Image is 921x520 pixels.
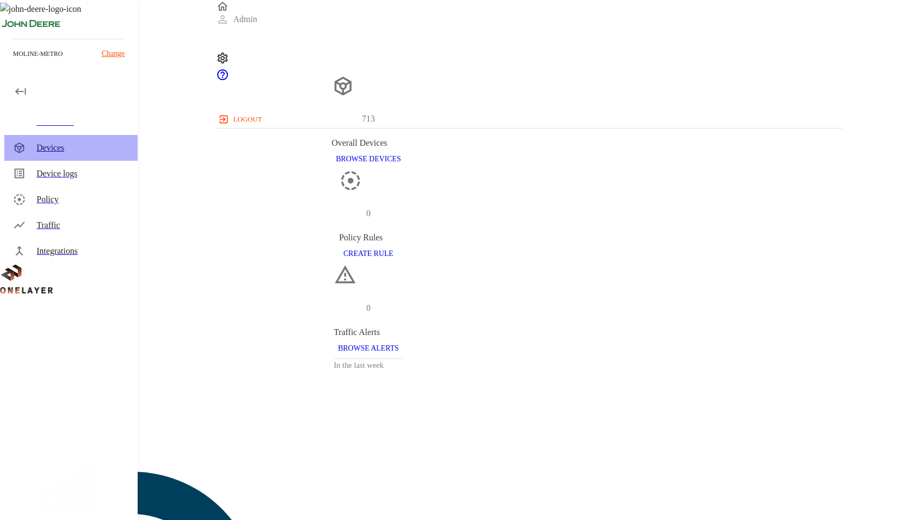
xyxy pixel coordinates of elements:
[339,244,398,264] button: CREATE RULE
[339,231,398,244] div: Policy Rules
[366,207,370,220] p: 0
[216,111,843,128] a: logout
[332,154,405,163] a: BROWSE DEVICES
[366,302,370,315] p: 0
[332,149,405,169] button: BROWSE DEVICES
[332,137,405,149] div: Overall Devices
[339,248,398,258] a: CREATE RULE
[216,111,266,128] button: logout
[233,13,257,26] p: Admin
[216,74,229,83] span: Support Portal
[334,326,403,339] div: Traffic Alerts
[334,343,403,352] a: BROWSE ALERTS
[334,359,403,373] h3: In the last week
[216,74,229,83] a: onelayer-support
[334,339,403,359] button: BROWSE ALERTS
